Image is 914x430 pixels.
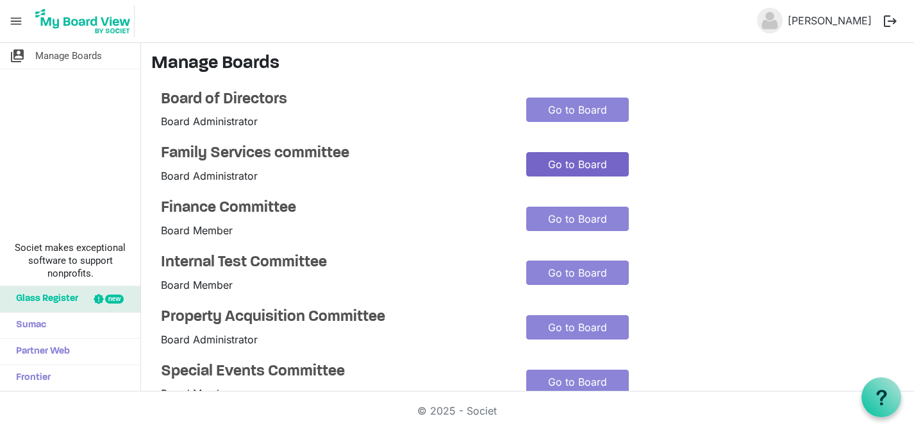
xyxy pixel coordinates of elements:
a: Special Events Committee [161,363,507,381]
a: Go to Board [526,261,629,285]
span: Board Administrator [161,115,258,128]
a: Family Services committee [161,144,507,163]
a: Go to Board [526,315,629,340]
a: Go to Board [526,98,629,122]
a: Go to Board [526,207,629,231]
span: switch_account [10,43,25,69]
span: Frontier [10,365,51,391]
span: Board Administrator [161,169,258,182]
span: Board Administrator [161,333,258,346]
a: My Board View Logo [31,5,140,37]
a: Board of Directors [161,90,507,109]
span: Glass Register [10,286,78,312]
a: Go to Board [526,370,629,394]
span: Societ makes exceptional software to support nonprofits. [6,241,135,280]
button: logout [877,8,904,35]
span: Partner Web [10,339,70,365]
span: Board Member [161,224,233,237]
span: Board Member [161,387,233,400]
a: © 2025 - Societ [417,404,497,417]
a: Internal Test Committee [161,254,507,272]
h3: Manage Boards [151,53,904,75]
img: My Board View Logo [31,5,135,37]
a: Finance Committee [161,199,507,218]
div: new [105,295,124,304]
span: Manage Boards [35,43,102,69]
span: menu [4,9,28,33]
a: [PERSON_NAME] [783,8,877,33]
img: no-profile-picture.svg [757,8,783,33]
span: Sumac [10,313,46,338]
a: Go to Board [526,152,629,176]
span: Board Member [161,279,233,291]
a: Property Acquisition Committee [161,308,507,327]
